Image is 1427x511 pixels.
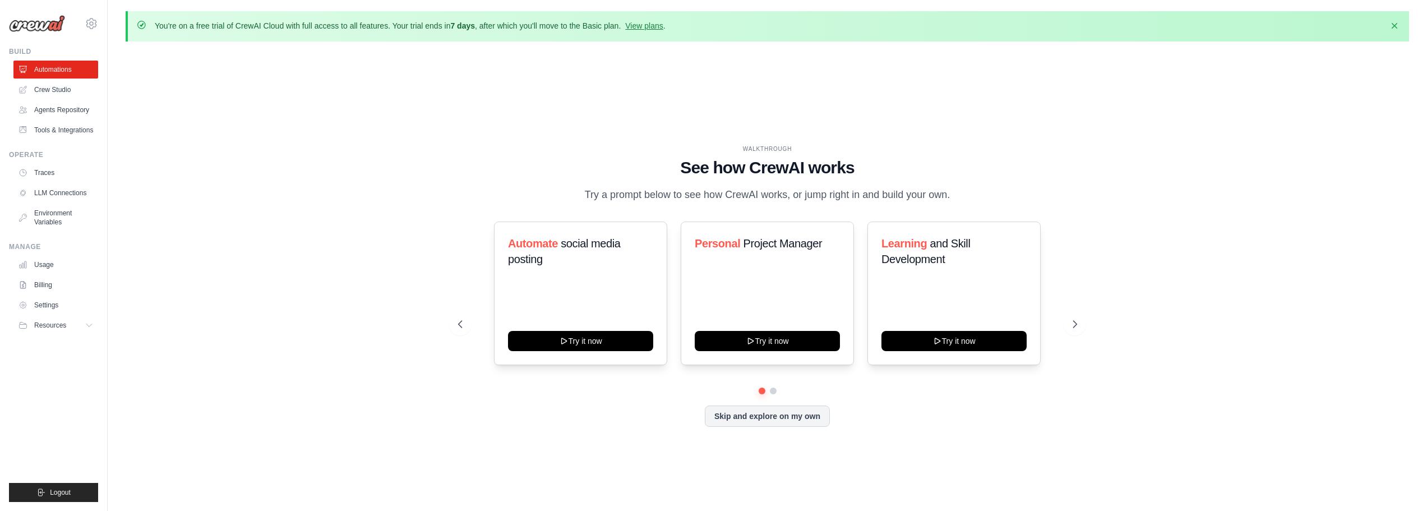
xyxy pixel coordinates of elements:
[9,242,98,251] div: Manage
[9,150,98,159] div: Operate
[13,316,98,334] button: Resources
[458,145,1077,153] div: WALKTHROUGH
[13,204,98,231] a: Environment Variables
[881,237,927,250] span: Learning
[9,15,65,32] img: Logo
[9,47,98,56] div: Build
[881,237,970,265] span: and Skill Development
[579,187,956,203] p: Try a prompt below to see how CrewAI works, or jump right in and build your own.
[450,21,475,30] strong: 7 days
[625,21,663,30] a: View plans
[508,237,621,265] span: social media posting
[508,331,653,351] button: Try it now
[695,331,840,351] button: Try it now
[13,81,98,99] a: Crew Studio
[508,237,558,250] span: Automate
[50,488,71,497] span: Logout
[34,321,66,330] span: Resources
[695,237,740,250] span: Personal
[9,483,98,502] button: Logout
[13,184,98,202] a: LLM Connections
[881,331,1027,351] button: Try it now
[13,164,98,182] a: Traces
[155,20,666,31] p: You're on a free trial of CrewAI Cloud with full access to all features. Your trial ends in , aft...
[458,158,1077,178] h1: See how CrewAI works
[13,276,98,294] a: Billing
[13,101,98,119] a: Agents Repository
[13,256,98,274] a: Usage
[13,121,98,139] a: Tools & Integrations
[705,406,830,427] button: Skip and explore on my own
[13,296,98,314] a: Settings
[13,61,98,79] a: Automations
[743,237,822,250] span: Project Manager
